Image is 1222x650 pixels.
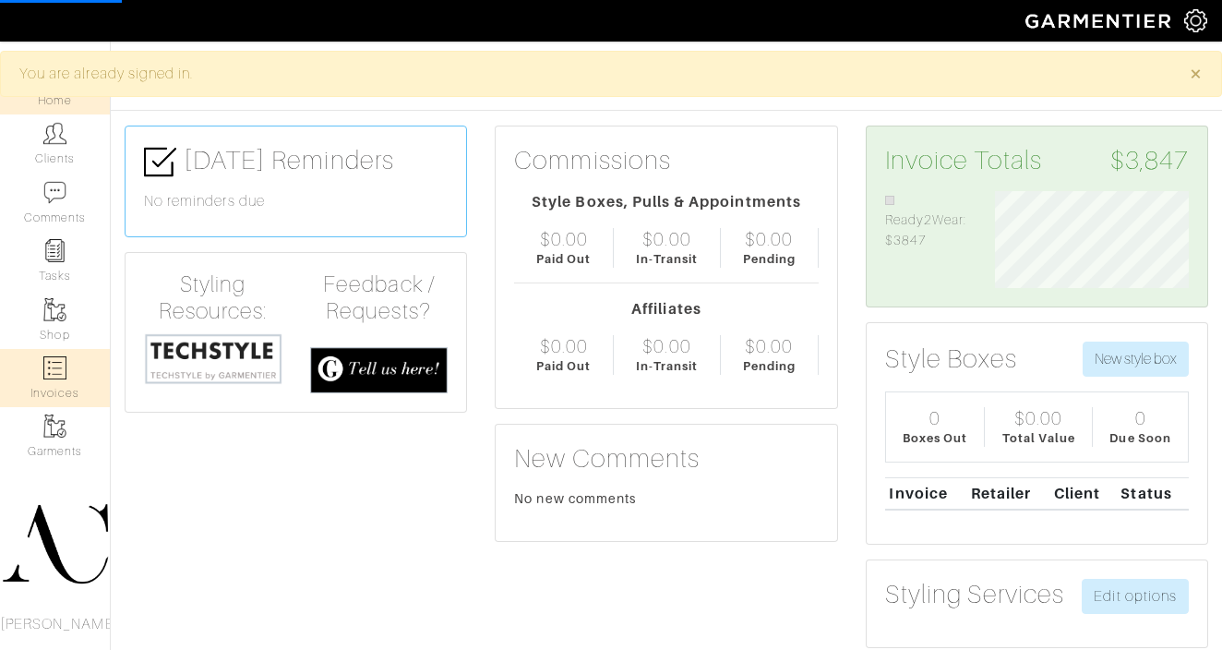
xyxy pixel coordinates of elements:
h3: Styling Services [885,579,1065,610]
div: $0.00 [1014,407,1062,429]
div: $0.00 [745,335,793,357]
div: Total Value [1002,429,1076,447]
h3: New Comments [514,443,818,475]
h3: Style Boxes [885,343,1018,375]
img: garments-icon-b7da505a4dc4fd61783c78ac3ca0ef83fa9d6f193b1c9dc38574b1d14d53ca28.png [43,415,66,438]
a: Edit options [1082,579,1189,614]
button: New style box [1083,342,1189,377]
img: feedback_requests-3821251ac2bd56c73c230f3229a5b25d6eb027adea667894f41107c140538ee0.png [310,347,449,393]
div: Pending [743,357,796,375]
img: reminder-icon-8004d30b9f0a5d33ae49ab947aed9ed385cf756f9e5892f1edd6e32f2345188e.png [43,239,66,262]
img: check-box-icon-36a4915ff3ba2bd8f6e4f29bc755bb66becd62c870f447fc0dd1365fcfddab58.png [144,146,176,178]
h6: No reminders due [144,193,448,211]
th: Client [1049,477,1116,510]
div: Boxes Out [903,429,967,447]
div: In-Transit [636,250,699,268]
img: techstyle-93310999766a10050dc78ceb7f971a75838126fd19372ce40ba20cdf6a89b94b.png [144,332,282,385]
div: $0.00 [642,228,690,250]
div: $0.00 [540,228,588,250]
div: No new comments [514,489,818,508]
img: comment-icon-a0a6a9ef722e966f86d9cbdc48e553b5cf19dbc54f86b18d962a5391bc8f6eb6.png [43,181,66,204]
div: 0 [1135,407,1146,429]
img: orders-icon-0abe47150d42831381b5fb84f609e132dff9fe21cb692f30cb5eec754e2cba89.png [43,356,66,379]
h3: Invoice Totals [885,145,1189,176]
div: $0.00 [642,335,690,357]
img: garmentier-logo-header-white-b43fb05a5012e4ada735d5af1a66efaba907eab6374d6393d1fbf88cb4ef424d.png [1016,5,1184,37]
div: Paid Out [536,250,591,268]
th: Retailer [966,477,1050,510]
div: Paid Out [536,357,591,375]
div: In-Transit [636,357,699,375]
div: 0 [929,407,940,429]
h3: [DATE] Reminders [144,145,448,178]
img: clients-icon-6bae9207a08558b7cb47a8932f037763ab4055f8c8b6bfacd5dc20c3e0201464.png [43,122,66,145]
div: Pending [743,250,796,268]
div: You are already signed in. [19,63,1162,85]
span: × [1189,61,1203,86]
div: Affiliates [514,298,818,320]
h3: Commissions [514,145,671,176]
th: Invoice [885,477,966,510]
th: Status [1117,477,1189,510]
img: gear-icon-white-bd11855cb880d31180b6d7d6211b90ccbf57a29d726f0c71d8c61bd08dd39cc2.png [1184,9,1207,32]
img: garments-icon-b7da505a4dc4fd61783c78ac3ca0ef83fa9d6f193b1c9dc38574b1d14d53ca28.png [43,298,66,321]
h4: Feedback / Requests? [310,271,449,325]
div: Style Boxes, Pulls & Appointments [514,191,818,213]
li: Ready2Wear: $3847 [885,191,968,251]
span: $3,847 [1110,145,1189,176]
div: $0.00 [540,335,588,357]
div: $0.00 [745,228,793,250]
div: Due Soon [1109,429,1170,447]
h4: Styling Resources: [144,271,282,325]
